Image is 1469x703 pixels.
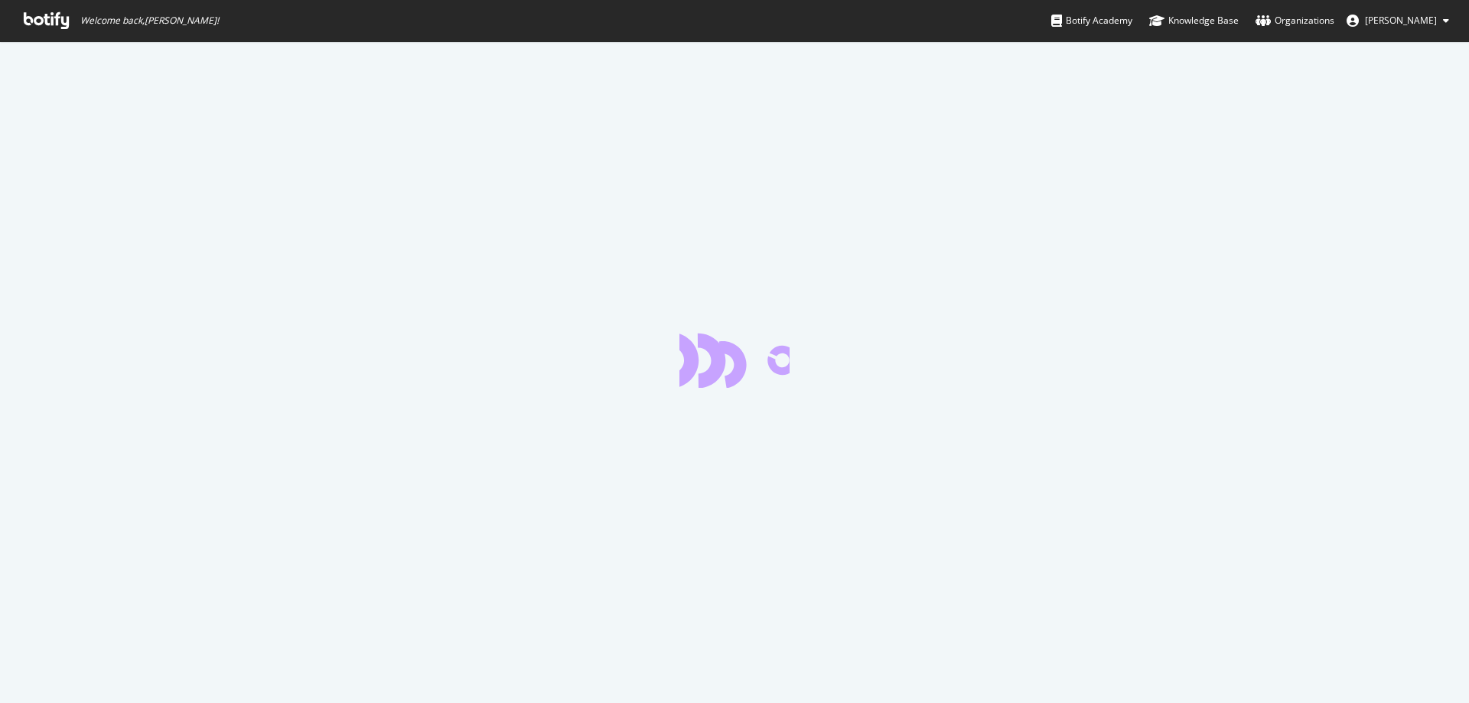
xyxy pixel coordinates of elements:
[1365,14,1437,27] span: Axel Roth
[679,333,790,388] div: animation
[80,15,219,27] span: Welcome back, [PERSON_NAME] !
[1051,13,1132,28] div: Botify Academy
[1334,8,1461,33] button: [PERSON_NAME]
[1149,13,1239,28] div: Knowledge Base
[1256,13,1334,28] div: Organizations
